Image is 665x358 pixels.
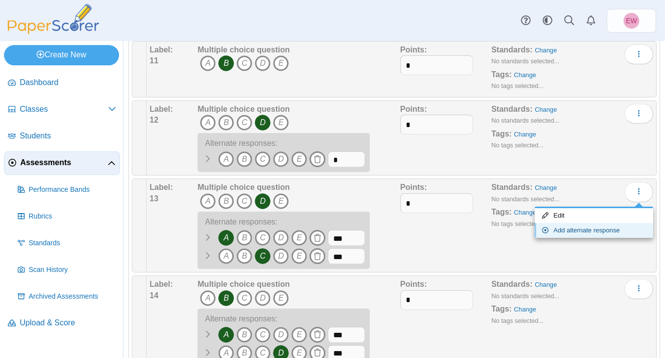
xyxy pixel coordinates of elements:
a: Standards [14,231,120,255]
a: Create New [4,45,119,65]
b: 12 [150,116,158,124]
i: E [273,115,289,131]
small: No tags selected... [491,220,544,227]
b: Points: [400,183,427,191]
span: Students [20,131,116,141]
button: More options [625,45,653,64]
b: 11 [150,56,158,65]
b: Multiple choice question [197,45,290,54]
b: Standards: [491,183,533,191]
i: C [236,55,252,71]
i: E [273,193,289,209]
small: No standards selected... [491,292,559,300]
i: A [218,327,234,343]
b: Multiple choice question [197,280,290,288]
b: Standards: [491,280,533,288]
i: C [236,115,252,131]
small: No tags selected... [491,141,544,149]
i: E [291,230,307,246]
a: Assessments [4,151,120,175]
i: D [273,151,289,167]
span: Standards [29,238,116,248]
span: Classes [20,104,108,115]
small: No tags selected... [491,317,544,324]
span: Erin Wiley [626,17,637,24]
i: C [236,193,252,209]
i: A [218,248,234,264]
a: Scan History [14,258,120,282]
i: C [255,327,271,343]
span: Assessments [20,157,108,168]
b: Tags: [491,70,511,79]
div: Alternate responses: [197,138,365,151]
a: Change [535,281,557,288]
a: Change [535,184,557,191]
a: Change [535,46,557,54]
a: Upload & Score [4,312,120,335]
b: Tags: [491,130,511,138]
i: B [218,193,234,209]
div: Alternate responses: [197,313,365,327]
i: B [218,115,234,131]
span: Dashboard [20,77,116,88]
i: A [218,151,234,167]
a: Alerts [580,10,602,32]
i: C [236,290,252,306]
i: E [291,248,307,264]
a: Dashboard [4,71,120,95]
span: Upload & Score [20,317,116,328]
i: A [200,115,216,131]
i: B [218,290,234,306]
b: Multiple choice question [197,183,290,191]
i: B [236,248,252,264]
b: Points: [400,280,427,288]
i: A [200,290,216,306]
a: Classes [4,98,120,122]
i: A [200,193,216,209]
i: D [273,248,289,264]
span: Rubrics [29,212,116,222]
i: C [255,151,271,167]
span: Erin Wiley [624,13,639,29]
a: Erin Wiley [607,9,656,33]
small: No standards selected... [491,117,559,124]
i: C [255,248,271,264]
i: D [255,115,271,131]
b: 14 [150,291,158,300]
img: PaperScorer [4,4,103,34]
a: Change [514,71,536,79]
i: D [273,327,289,343]
b: Tags: [491,208,511,216]
i: A [200,55,216,71]
i: D [255,193,271,209]
button: More options [625,182,653,202]
a: Performance Bands [14,178,120,202]
i: E [291,327,307,343]
i: B [218,55,234,71]
span: Archived Assessments [29,292,116,302]
i: D [273,230,289,246]
b: Standards: [491,45,533,54]
b: Label: [150,105,173,113]
small: No standards selected... [491,195,559,203]
a: Add alternate response [535,223,653,238]
i: E [291,151,307,167]
b: 13 [150,194,158,203]
i: B [236,151,252,167]
i: E [273,290,289,306]
b: Points: [400,45,427,54]
i: E [273,55,289,71]
b: Multiple choice question [197,105,290,113]
b: Label: [150,183,173,191]
a: Change [535,106,557,113]
b: Tags: [491,305,511,313]
a: PaperScorer [4,27,103,36]
b: Standards: [491,105,533,113]
b: Points: [400,105,427,113]
i: D [255,55,271,71]
i: C [255,230,271,246]
b: Label: [150,280,173,288]
div: Alternate responses: [197,217,365,230]
a: Change [514,131,536,138]
a: Change [514,306,536,313]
